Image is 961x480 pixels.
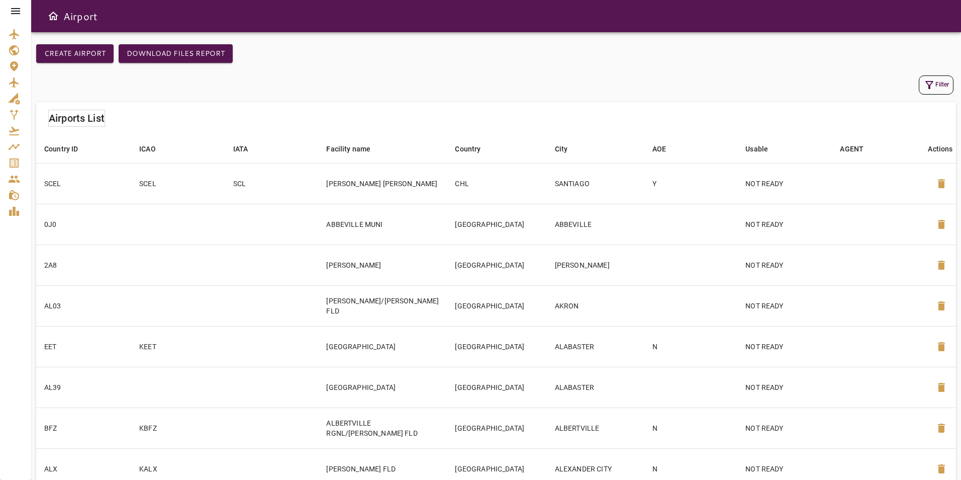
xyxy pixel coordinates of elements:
[652,143,666,155] div: AOE
[935,259,947,271] span: delete
[745,301,824,311] p: NOT READY
[745,260,824,270] p: NOT READY
[36,163,131,204] td: SCEL
[929,294,953,318] button: Delete Airport
[745,143,768,155] div: Usable
[131,163,225,204] td: SCEL
[555,143,581,155] span: City
[36,367,131,408] td: AL39
[36,408,131,448] td: BFZ
[644,163,738,204] td: Y
[840,143,863,155] div: AGENT
[935,300,947,312] span: delete
[547,285,644,326] td: AKRON
[929,172,953,196] button: Delete Airport
[36,204,131,245] td: 0J0
[43,6,63,26] button: Open drawer
[225,163,319,204] td: SCL
[745,219,824,229] p: NOT READY
[455,143,494,155] span: Country
[36,326,131,367] td: EET
[644,408,738,448] td: N
[935,341,947,353] span: delete
[447,285,546,326] td: [GEOGRAPHIC_DATA]
[644,326,738,367] td: N
[447,245,546,285] td: [GEOGRAPHIC_DATA]
[935,463,947,475] span: delete
[318,163,447,204] td: [PERSON_NAME] [PERSON_NAME]
[233,143,248,155] div: IATA
[929,253,953,277] button: Delete Airport
[44,143,78,155] div: Country ID
[929,375,953,399] button: Delete Airport
[131,408,225,448] td: KBFZ
[326,143,383,155] span: Facility name
[318,245,447,285] td: [PERSON_NAME]
[233,143,261,155] span: IATA
[929,416,953,440] button: Delete Airport
[318,326,447,367] td: [GEOGRAPHIC_DATA]
[318,367,447,408] td: [GEOGRAPHIC_DATA]
[44,143,91,155] span: Country ID
[745,342,824,352] p: NOT READY
[935,178,947,190] span: delete
[36,285,131,326] td: AL03
[447,367,546,408] td: [GEOGRAPHIC_DATA]
[935,218,947,230] span: delete
[131,326,225,367] td: KEET
[929,212,953,236] button: Delete Airport
[455,143,480,155] div: Country
[139,143,156,155] div: ICAO
[63,8,98,24] h6: Airport
[745,464,824,474] p: NOT READY
[547,204,644,245] td: ABBEVILLE
[36,44,114,63] button: Create airport
[547,245,644,285] td: [PERSON_NAME]
[547,326,644,367] td: ALABASTER
[745,179,824,189] p: NOT READY
[547,367,644,408] td: ALABASTER
[36,245,131,285] td: 2A8
[652,143,679,155] span: AOE
[447,326,546,367] td: [GEOGRAPHIC_DATA]
[49,110,105,126] h6: Airports List
[745,143,781,155] span: Usable
[447,408,546,448] td: [GEOGRAPHIC_DATA]
[745,382,824,392] p: NOT READY
[447,204,546,245] td: [GEOGRAPHIC_DATA]
[919,75,953,95] button: Filter
[318,408,447,448] td: ALBERTVILLE RGNL/[PERSON_NAME] FLD
[935,381,947,393] span: delete
[840,143,877,155] span: AGENT
[139,143,169,155] span: ICAO
[318,285,447,326] td: [PERSON_NAME]/[PERSON_NAME] FLD
[318,204,447,245] td: ABBEVILLE MUNI
[547,408,644,448] td: ALBERTVILLE
[935,422,947,434] span: delete
[326,143,370,155] div: Facility name
[119,44,233,63] button: Download Files Report
[555,143,568,155] div: City
[547,163,644,204] td: SANTIAGO
[745,423,824,433] p: NOT READY
[929,335,953,359] button: Delete Airport
[447,163,546,204] td: CHL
